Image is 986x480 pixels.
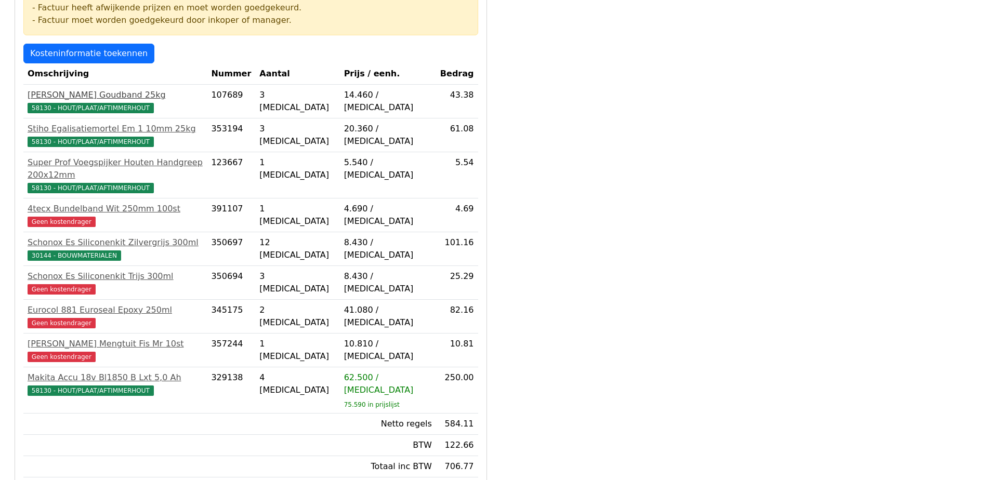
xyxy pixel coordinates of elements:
a: Makita Accu 18v Bl1850 B Lxt 5,0 Ah58130 - HOUT/PLAAT/AFTIMMERHOUT [28,371,203,396]
div: 2 [MEDICAL_DATA] [259,304,335,329]
div: Super Prof Voegspijker Houten Handgreep 200x12mm [28,156,203,181]
span: 58130 - HOUT/PLAAT/AFTIMMERHOUT [28,183,154,193]
td: 122.66 [436,435,478,456]
th: Prijs / eenh. [340,63,436,85]
div: 14.460 / [MEDICAL_DATA] [344,89,432,114]
td: 584.11 [436,414,478,435]
div: [PERSON_NAME] Goudband 25kg [28,89,203,101]
span: Geen kostendrager [28,318,96,328]
span: 58130 - HOUT/PLAAT/AFTIMMERHOUT [28,103,154,113]
a: [PERSON_NAME] Mengtuit Fis Mr 10stGeen kostendrager [28,338,203,363]
td: 350697 [207,232,255,266]
a: Kosteninformatie toekennen [23,44,154,63]
div: 4.690 / [MEDICAL_DATA] [344,203,432,228]
div: 1 [MEDICAL_DATA] [259,338,335,363]
th: Omschrijving [23,63,207,85]
a: Stiho Egalisatiemortel Em 1 10mm 25kg58130 - HOUT/PLAAT/AFTIMMERHOUT [28,123,203,148]
div: - Factuur moet worden goedgekeurd door inkoper of manager. [32,14,469,26]
td: 706.77 [436,456,478,477]
td: 10.81 [436,334,478,367]
td: 43.38 [436,85,478,118]
div: Eurocol 881 Euroseal Epoxy 250ml [28,304,203,316]
div: 3 [MEDICAL_DATA] [259,123,335,148]
a: Eurocol 881 Euroseal Epoxy 250mlGeen kostendrager [28,304,203,329]
a: [PERSON_NAME] Goudband 25kg58130 - HOUT/PLAAT/AFTIMMERHOUT [28,89,203,114]
div: 20.360 / [MEDICAL_DATA] [344,123,432,148]
a: Schonox Es Siliconenkit Trijs 300mlGeen kostendrager [28,270,203,295]
span: Geen kostendrager [28,217,96,227]
td: 123667 [207,152,255,198]
div: 41.080 / [MEDICAL_DATA] [344,304,432,329]
td: 250.00 [436,367,478,414]
td: 101.16 [436,232,478,266]
td: 391107 [207,198,255,232]
td: 4.69 [436,198,478,232]
th: Aantal [255,63,339,85]
a: Schonox Es Siliconenkit Zilvergrijs 300ml30144 - BOUWMATERIALEN [28,236,203,261]
div: 3 [MEDICAL_DATA] [259,89,335,114]
span: 58130 - HOUT/PLAAT/AFTIMMERHOUT [28,137,154,147]
div: 10.810 / [MEDICAL_DATA] [344,338,432,363]
td: 357244 [207,334,255,367]
td: 5.54 [436,152,478,198]
div: 8.430 / [MEDICAL_DATA] [344,270,432,295]
a: 4tecx Bundelband Wit 250mm 100stGeen kostendrager [28,203,203,228]
td: BTW [340,435,436,456]
td: 107689 [207,85,255,118]
th: Nummer [207,63,255,85]
td: 345175 [207,300,255,334]
div: 4tecx Bundelband Wit 250mm 100st [28,203,203,215]
span: 58130 - HOUT/PLAAT/AFTIMMERHOUT [28,385,154,396]
td: 82.16 [436,300,478,334]
td: 350694 [207,266,255,300]
td: Totaal inc BTW [340,456,436,477]
a: Super Prof Voegspijker Houten Handgreep 200x12mm58130 - HOUT/PLAAT/AFTIMMERHOUT [28,156,203,194]
td: 329138 [207,367,255,414]
div: 3 [MEDICAL_DATA] [259,270,335,295]
span: Geen kostendrager [28,352,96,362]
div: [PERSON_NAME] Mengtuit Fis Mr 10st [28,338,203,350]
div: 62.500 / [MEDICAL_DATA] [344,371,432,396]
sub: 75.590 in prijslijst [344,401,400,408]
td: 353194 [207,118,255,152]
span: 30144 - BOUWMATERIALEN [28,250,121,261]
div: Schonox Es Siliconenkit Trijs 300ml [28,270,203,283]
div: 1 [MEDICAL_DATA] [259,156,335,181]
div: Makita Accu 18v Bl1850 B Lxt 5,0 Ah [28,371,203,384]
td: 61.08 [436,118,478,152]
td: Netto regels [340,414,436,435]
div: - Factuur heeft afwijkende prijzen en moet worden goedgekeurd. [32,2,469,14]
td: 25.29 [436,266,478,300]
div: 1 [MEDICAL_DATA] [259,203,335,228]
div: 12 [MEDICAL_DATA] [259,236,335,261]
span: Geen kostendrager [28,284,96,295]
div: Stiho Egalisatiemortel Em 1 10mm 25kg [28,123,203,135]
div: 5.540 / [MEDICAL_DATA] [344,156,432,181]
div: Schonox Es Siliconenkit Zilvergrijs 300ml [28,236,203,249]
div: 4 [MEDICAL_DATA] [259,371,335,396]
th: Bedrag [436,63,478,85]
div: 8.430 / [MEDICAL_DATA] [344,236,432,261]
